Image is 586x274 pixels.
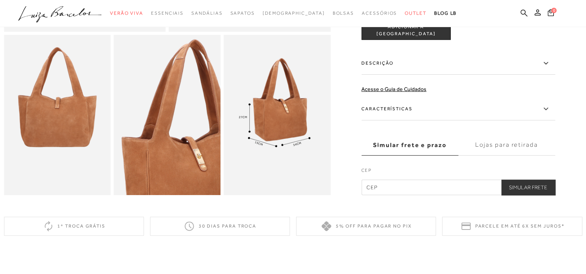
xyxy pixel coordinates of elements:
button: Simular Frete [501,180,555,195]
span: Bolsas [332,10,354,16]
a: categoryNavScreenReaderText [110,6,143,21]
span: Sandálias [191,10,222,16]
button: 0 [545,9,556,19]
label: Lojas para retirada [458,135,555,156]
span: Essenciais [151,10,184,16]
span: BLOG LB [434,10,457,16]
span: Outlet [405,10,426,16]
div: Parcele em até 6x sem juros* [442,217,582,236]
a: categoryNavScreenReaderText [405,6,426,21]
a: noSubCategoriesText [263,6,325,21]
a: Acesse o Guia de Cuidados [361,86,426,92]
div: 5% off para pagar no PIX [296,217,436,236]
label: CEP [361,167,555,178]
span: Acessórios [362,10,397,16]
span: 0 [551,8,557,13]
label: Características [361,98,555,120]
a: categoryNavScreenReaderText [191,6,222,21]
span: Sapatos [230,10,254,16]
span: Verão Viva [110,10,143,16]
img: image [223,35,330,195]
a: categoryNavScreenReaderText [332,6,354,21]
a: categoryNavScreenReaderText [362,6,397,21]
input: CEP [361,180,555,195]
a: BLOG LB [434,6,457,21]
img: image [114,35,221,195]
label: Descrição [361,52,555,75]
div: 1ª troca grátis [4,217,144,236]
label: Simular frete e prazo [361,135,458,156]
button: ADICIONAR À [GEOGRAPHIC_DATA] [361,21,450,40]
a: categoryNavScreenReaderText [151,6,184,21]
div: 30 dias para troca [150,217,290,236]
span: [DEMOGRAPHIC_DATA] [263,10,325,16]
img: image [4,35,111,195]
span: ADICIONAR À [GEOGRAPHIC_DATA] [362,24,450,37]
a: categoryNavScreenReaderText [230,6,254,21]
